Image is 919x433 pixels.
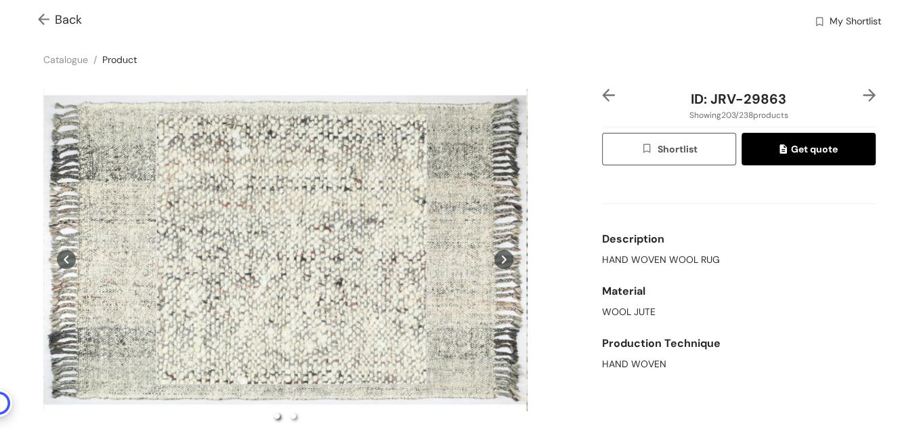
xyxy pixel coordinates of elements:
[602,226,876,253] div: Description
[742,133,876,165] button: quoteGet quote
[38,11,82,29] span: Back
[102,54,137,66] a: Product
[779,142,838,157] span: Get quote
[641,142,697,157] span: Shortlist
[602,278,876,305] div: Material
[43,54,88,66] a: Catalogue
[602,89,615,102] img: left
[93,54,97,66] span: /
[602,305,876,319] div: WOOL JUTE
[274,413,280,419] li: slide item 1
[602,357,876,371] div: HAND WOVEN
[602,253,720,267] span: HAND WOVEN WOOL RUG
[602,330,876,357] div: Production Technique
[863,89,876,102] img: right
[830,14,881,30] span: My Shortlist
[602,133,736,165] button: wishlistShortlist
[641,142,657,157] img: wishlist
[813,16,826,30] img: wishlist
[779,144,791,157] img: quote
[691,90,786,108] span: ID: JRV-29863
[291,413,296,419] li: slide item 2
[38,14,55,28] img: Go back
[689,109,788,121] span: Showing 203 / 238 products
